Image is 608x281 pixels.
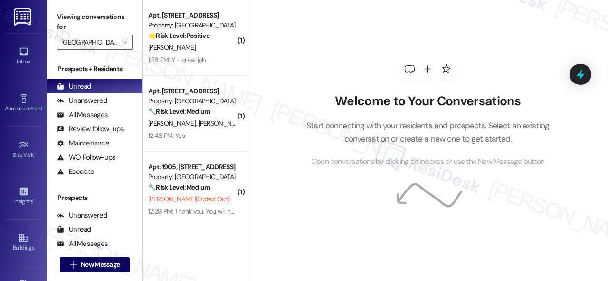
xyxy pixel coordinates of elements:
i:  [70,261,77,269]
button: New Message [60,257,130,272]
a: Site Visit • [5,137,43,163]
a: Buildings [5,230,43,255]
div: Prospects [47,193,142,203]
span: [PERSON_NAME] [148,119,199,127]
div: Prospects + Residents [47,64,142,74]
span: Open conversations by clicking on inboxes or use the New Message button [311,156,544,168]
strong: 🔧 Risk Level: Medium [148,107,210,116]
img: ResiDesk Logo [14,8,33,26]
span: • [33,197,34,203]
span: • [34,150,36,157]
span: • [42,104,44,110]
span: [PERSON_NAME] [199,119,246,127]
div: 12:28 PM: Thank you. You will no longer receive texts from this thread. Please reply with 'UNSTOP... [148,207,599,216]
i:  [122,38,127,46]
div: Apt. [STREET_ADDRESS] [148,86,236,96]
a: Insights • [5,183,43,209]
strong: 🔧 Risk Level: Medium [148,183,210,191]
p: Start connecting with your residents and prospects. Select an existing conversation or create a n... [292,119,564,146]
div: Unread [57,225,91,235]
div: Unanswered [57,96,107,106]
a: Inbox [5,44,43,69]
strong: 🌟 Risk Level: Positive [148,31,209,40]
div: Escalate [57,167,94,177]
div: All Messages [57,239,108,249]
div: Apt. 1905, [STREET_ADDRESS] [148,162,236,172]
div: Unanswered [57,210,107,220]
div: Property: [GEOGRAPHIC_DATA] [148,172,236,182]
div: Unread [57,82,91,91]
div: Review follow-ups [57,124,123,134]
span: [PERSON_NAME] (Opted Out) [148,195,229,203]
div: WO Follow-ups [57,153,115,163]
div: Apt. [STREET_ADDRESS] [148,10,236,20]
div: All Messages [57,110,108,120]
div: 1:28 PM: Y - great job [148,55,206,64]
div: 12:46 PM: Yes [148,131,185,140]
div: Property: [GEOGRAPHIC_DATA] [148,20,236,30]
h2: Welcome to Your Conversations [292,94,564,109]
div: Property: [GEOGRAPHIC_DATA] [148,96,236,106]
input: All communities [61,35,117,50]
label: Viewing conversations for [57,9,133,35]
div: Maintenance [57,138,109,148]
span: [PERSON_NAME] [148,43,196,52]
span: New Message [81,260,120,270]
